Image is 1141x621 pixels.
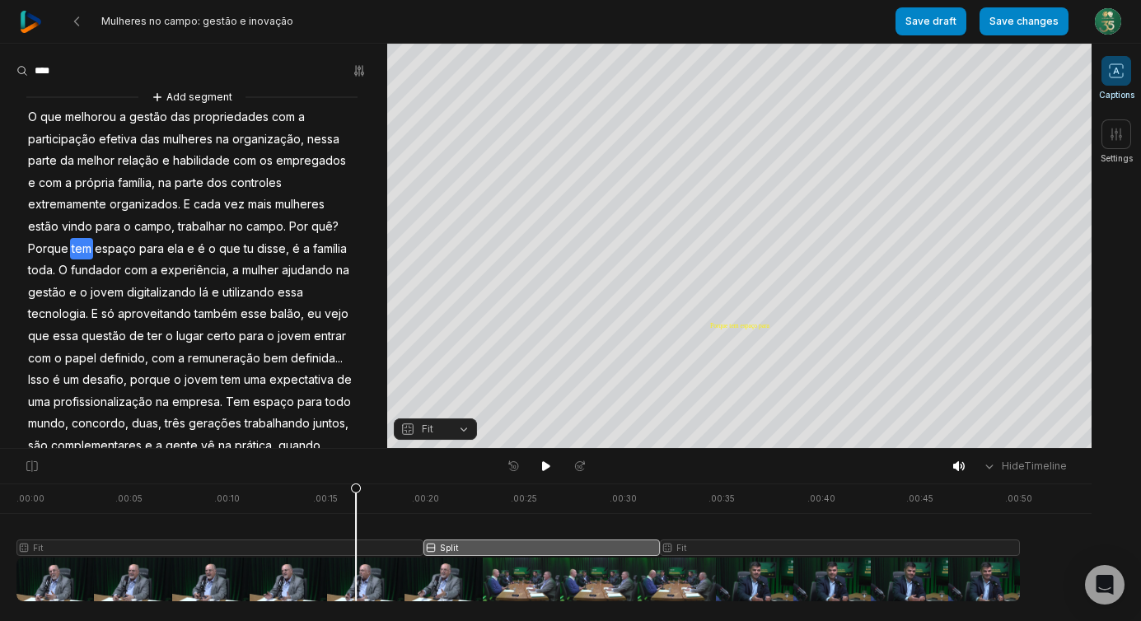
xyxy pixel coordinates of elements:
span: o [53,348,63,370]
span: relação [116,150,161,172]
span: questão [80,325,128,348]
span: empresa. [171,391,224,413]
span: remuneração [186,348,262,370]
span: Isso [26,369,51,391]
span: o [207,238,217,260]
span: digitalizando [125,282,198,304]
span: o [265,325,276,348]
span: na [154,391,171,413]
span: e [210,282,221,304]
span: mulheres [274,194,326,216]
button: Fit [394,418,477,440]
span: espaço [251,391,296,413]
span: desafio, [81,369,129,391]
span: para [296,391,324,413]
span: é [51,369,62,391]
span: E [182,194,192,216]
span: e [161,150,171,172]
span: com [37,172,63,194]
span: três [163,413,187,435]
span: campo, [133,216,176,238]
span: papel [63,348,98,370]
span: na [157,172,173,194]
span: é [196,238,207,260]
span: melhorou [63,106,118,128]
span: são [26,435,49,457]
span: fundador [69,259,123,282]
span: quando [277,435,322,457]
span: Settings [1101,152,1133,165]
span: aproveitando [116,303,193,325]
span: a [154,435,164,457]
span: extremamente [26,194,108,216]
span: tu [242,238,255,260]
span: jovem [276,325,312,348]
span: o [78,282,89,304]
span: profissionalização [52,391,154,413]
span: nessa [306,128,341,151]
span: das [169,106,192,128]
span: e [185,238,196,260]
span: um [62,369,81,391]
span: a [118,106,128,128]
span: no [227,216,245,238]
span: tecnologia. [26,303,90,325]
span: própria [73,172,116,194]
span: gerações [187,413,243,435]
span: é [291,238,302,260]
span: todo [324,391,353,413]
span: propriedades [192,106,270,128]
span: participação [26,128,97,151]
span: habilidade [171,150,231,172]
span: Tem [224,391,251,413]
span: para [94,216,122,238]
span: tem [70,238,93,260]
span: mulheres [161,128,214,151]
span: com [123,259,149,282]
span: prática, [233,435,277,457]
span: toda. [26,259,57,282]
span: a [302,238,311,260]
span: o [172,369,183,391]
span: para [138,238,166,260]
span: com [270,106,297,128]
span: parte [26,150,58,172]
span: tem [219,369,242,391]
span: O [57,259,69,282]
span: família [311,238,348,260]
span: certo [205,325,237,348]
span: balão, [269,303,306,325]
span: complementares [49,435,143,457]
span: trabalhar [176,216,227,238]
span: O [26,106,39,128]
span: gente [164,435,199,457]
span: eu [306,303,323,325]
span: na [214,128,231,151]
span: Captions [1099,89,1134,101]
span: dos [205,172,229,194]
span: controles [229,172,283,194]
button: HideTimeline [977,454,1072,479]
span: que [217,238,242,260]
span: organização, [231,128,306,151]
span: o [122,216,133,238]
button: Save draft [895,7,966,35]
span: com [150,348,176,370]
span: quê? [310,216,340,238]
span: jovem [183,369,219,391]
span: vez [222,194,246,216]
span: vejo [323,303,350,325]
span: com [231,150,258,172]
span: e [26,172,37,194]
span: mulher [241,259,280,282]
span: experiência, [159,259,231,282]
span: que [26,325,51,348]
span: trabalhando [243,413,311,435]
span: a [149,259,159,282]
span: duas, [130,413,163,435]
span: e [143,435,154,457]
span: lugar [175,325,205,348]
span: cada [192,194,222,216]
span: uma [242,369,268,391]
span: a [176,348,186,370]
